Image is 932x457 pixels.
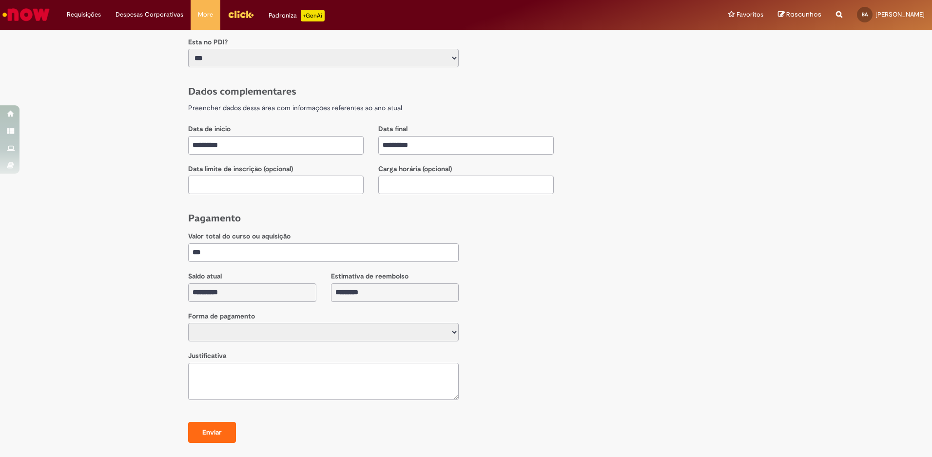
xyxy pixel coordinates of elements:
[188,85,744,98] h1: Dados complementares
[188,124,364,134] p: Data de inicio
[198,10,213,20] span: More
[378,164,554,174] p: Carga horária (opcional)
[188,38,459,47] p: Esta no PDI?
[301,10,325,21] p: +GenAi
[188,164,364,174] p: Data limite de inscrição (opcional)
[116,10,183,20] span: Despesas Corporativas
[228,7,254,21] img: click_logo_yellow_360x200.png
[737,10,763,20] span: Favoritos
[67,10,101,20] span: Requisições
[269,10,325,21] div: Padroniza
[378,124,554,134] p: Data final
[778,10,821,20] a: Rascunhos
[188,312,459,321] p: Forma de pagamento
[786,10,821,19] span: Rascunhos
[875,10,925,19] span: [PERSON_NAME]
[188,232,459,241] p: Valor total do curso ou aquisição
[188,103,402,112] spam: Preencher dados dessa área com informações referentes ao ano atual
[862,11,868,18] span: BA
[188,212,744,225] h1: Pagamento
[1,5,51,24] img: ServiceNow
[195,428,229,437] div: Enviar
[331,272,459,281] p: Estimativa de reembolso
[188,272,316,281] p: Saldo atual
[188,351,459,361] p: Justificativa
